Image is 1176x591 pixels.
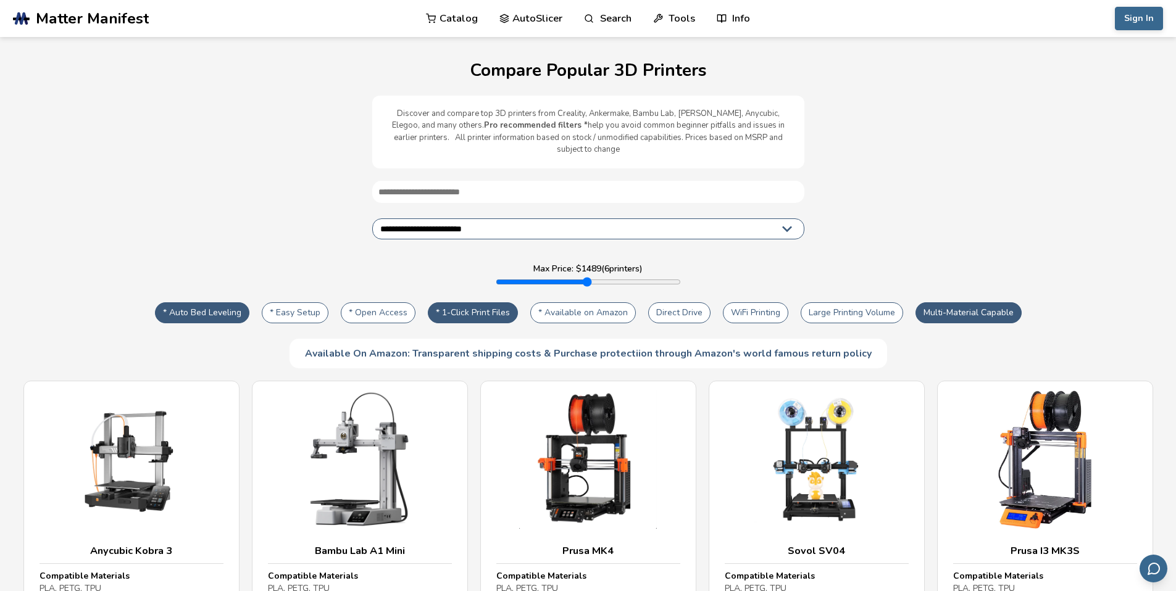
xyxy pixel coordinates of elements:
span: Matter Manifest [36,10,149,27]
button: Sign In [1115,7,1163,30]
button: * 1-Click Print Files [428,302,518,323]
strong: Compatible Materials [40,570,130,582]
h3: Sovol SV04 [725,545,909,557]
button: * Easy Setup [262,302,328,323]
button: Direct Drive [648,302,711,323]
h3: Bambu Lab A1 Mini [268,545,452,557]
b: Pro recommended filters * [484,120,588,131]
button: * Auto Bed Leveling [155,302,249,323]
h3: Prusa MK4 [496,545,680,557]
h1: Compare Popular 3D Printers [12,61,1164,80]
button: Multi-Material Capable [915,302,1022,323]
button: Send feedback via email [1140,555,1167,582]
button: * Open Access [341,302,415,323]
strong: Compatible Materials [268,570,358,582]
h3: Prusa I3 MK3S [953,545,1137,557]
strong: Compatible Materials [496,570,586,582]
strong: Compatible Materials [953,570,1043,582]
button: * Available on Amazon [530,302,636,323]
button: Large Printing Volume [801,302,903,323]
label: Max Price: $ 1489 ( 6 printers) [533,264,643,274]
button: WiFi Printing [723,302,788,323]
h3: Anycubic Kobra 3 [40,545,223,557]
div: Available On Amazon: Transparent shipping costs & Purchase protectiion through Amazon's world fam... [290,339,887,368]
strong: Compatible Materials [725,570,815,582]
p: Discover and compare top 3D printers from Creality, Ankermake, Bambu Lab, [PERSON_NAME], Anycubic... [385,108,792,156]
